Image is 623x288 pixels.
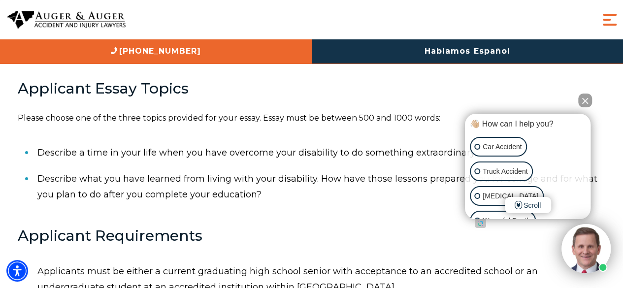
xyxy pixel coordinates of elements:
[467,119,588,129] div: 👋🏼 How can I help you?
[505,197,551,213] span: Scroll
[475,219,486,228] a: Open intaker chat
[6,260,28,282] div: Accessibility Menu
[483,190,538,202] p: [MEDICAL_DATA]
[483,215,530,227] p: Wrongful Death
[600,10,620,30] button: Menu
[37,166,606,208] li: Describe what you have learned from living with your disability. How have those lessons prepared ...
[37,140,606,165] li: Describe a time in your life when you have overcome your disability to do something extraordinary.
[483,165,527,178] p: Truck Accident
[561,224,611,273] img: Intaker widget Avatar
[483,141,522,153] p: Car Accident
[18,80,606,96] h3: Applicant Essay Topics
[18,227,606,244] h3: Applicant Requirements
[18,111,606,126] p: Please choose one of the three topics provided for your essay. Essay must be between 500 and 1000...
[578,94,592,107] button: Close Intaker Chat Widget
[7,11,126,29] img: Auger & Auger Accident and Injury Lawyers Logo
